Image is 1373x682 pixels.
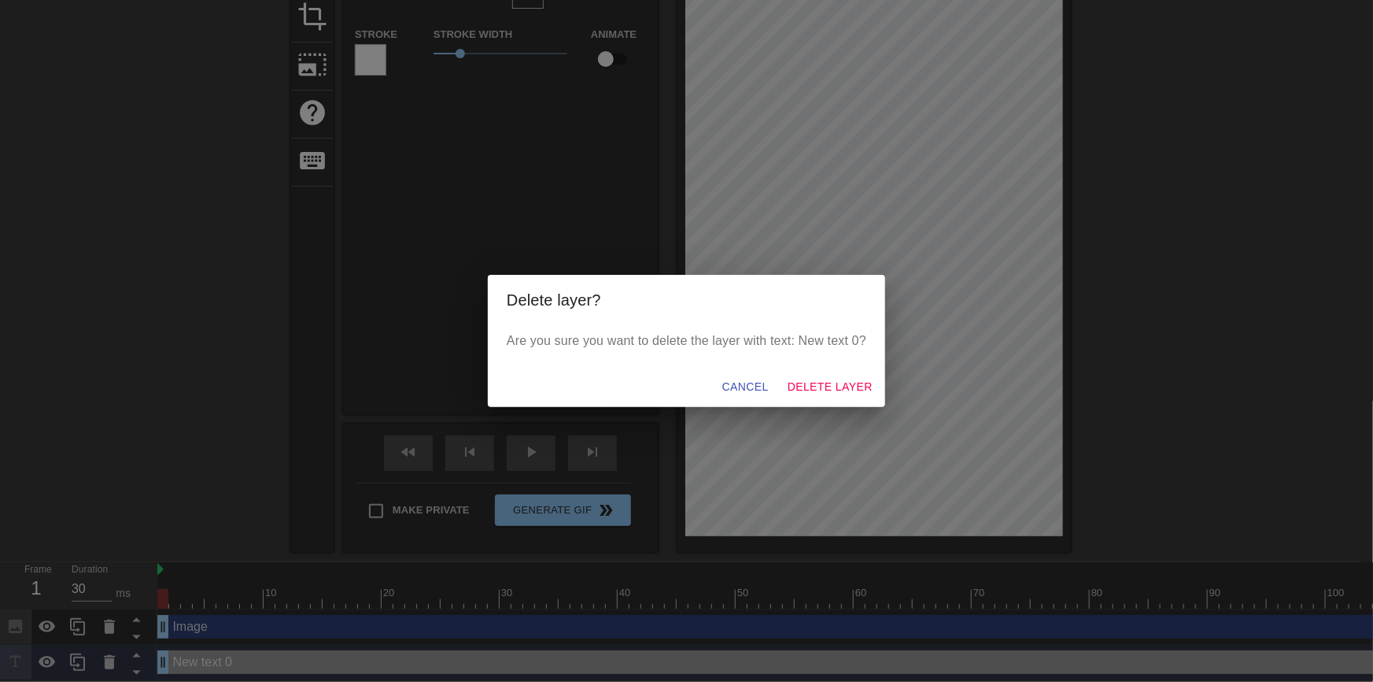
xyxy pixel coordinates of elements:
p: Are you sure you want to delete the layer with text: New text 0? [507,332,866,350]
button: Delete Layer [781,373,879,402]
button: Cancel [716,373,775,402]
span: Cancel [722,377,769,397]
h2: Delete layer? [507,287,866,313]
span: Delete Layer [788,377,873,397]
